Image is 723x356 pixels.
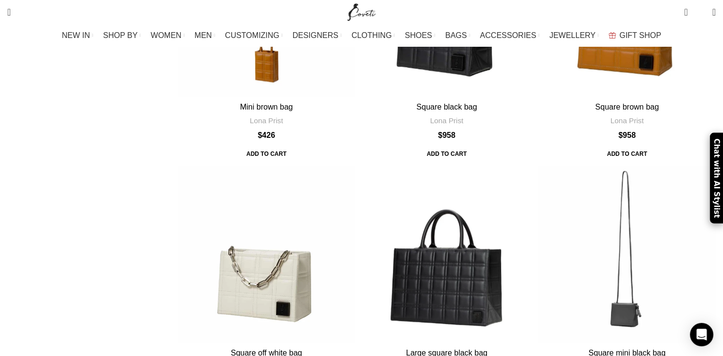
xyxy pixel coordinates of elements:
a: Square mini black bag [538,166,716,343]
span: CUSTOMIZING [225,31,279,40]
a: Add to cart: “Mini brown bag” [240,145,293,163]
a: ACCESSORIES [480,26,540,45]
div: Main navigation [2,26,721,45]
span: Add to cart [600,145,654,163]
a: Add to cart: “Square black bag” [420,145,473,163]
a: 0 [679,2,692,22]
a: SHOES [405,26,435,45]
a: WOMEN [151,26,185,45]
img: Square mini black bag Bags Clutch Bag Coveti [538,166,716,343]
a: Lona Prist [611,115,644,126]
bdi: 958 [438,131,456,139]
bdi: 426 [258,131,275,139]
a: DESIGNERS [293,26,342,45]
a: Square brown bag [595,103,659,111]
a: Square off white bag [178,166,355,343]
span: SHOP BY [103,31,138,40]
img: GiftBag [609,32,616,38]
a: Add to cart: “Square brown bag” [600,145,654,163]
span: ACCESSORIES [480,31,537,40]
a: CLOTHING [352,26,395,45]
a: Square black bag [416,103,477,111]
span: WOMEN [151,31,182,40]
a: GIFT SHOP [609,26,661,45]
span: MEN [195,31,212,40]
a: Lona Prist [430,115,463,126]
span: $ [438,131,443,139]
span: $ [258,131,262,139]
a: CUSTOMIZING [225,26,283,45]
a: MEN [195,26,215,45]
span: 0 [685,5,692,12]
span: 0 [697,10,704,17]
a: NEW IN [62,26,93,45]
span: GIFT SHOP [619,31,661,40]
a: JEWELLERY [549,26,599,45]
span: $ [618,131,623,139]
a: Site logo [345,7,378,16]
span: BAGS [445,31,466,40]
bdi: 958 [618,131,636,139]
span: DESIGNERS [293,31,338,40]
span: JEWELLERY [549,31,595,40]
div: My Wishlist [695,2,705,22]
span: Add to cart [240,145,293,163]
a: Search [2,2,16,22]
a: SHOP BY [103,26,141,45]
a: Lona Prist [250,115,283,126]
span: SHOES [405,31,432,40]
a: Mini brown bag [240,103,293,111]
span: NEW IN [62,31,90,40]
div: Open Intercom Messenger [690,323,713,346]
a: BAGS [445,26,470,45]
a: Large square black bag [358,166,535,343]
span: CLOTHING [352,31,392,40]
span: Add to cart [420,145,473,163]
